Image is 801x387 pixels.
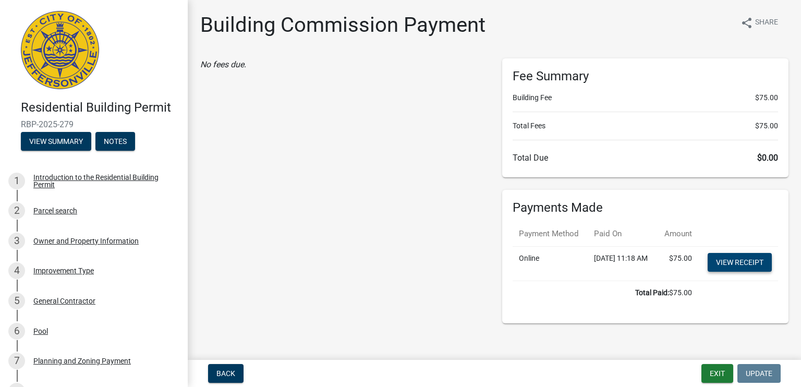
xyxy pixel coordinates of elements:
span: Share [755,17,778,29]
span: $75.00 [755,120,778,131]
div: 1 [8,173,25,189]
span: RBP-2025-279 [21,119,167,129]
span: Update [746,369,772,378]
li: Building Fee [513,92,778,103]
div: General Contractor [33,297,95,305]
i: share [741,17,753,29]
div: 4 [8,262,25,279]
button: Back [208,364,244,383]
b: Total Paid: [635,288,669,297]
button: shareShare [732,13,786,33]
div: 2 [8,202,25,219]
td: $75.00 [513,281,698,305]
h4: Residential Building Permit [21,100,179,115]
span: $75.00 [755,92,778,103]
th: Amount [657,222,698,246]
div: Introduction to the Residential Building Permit [33,174,171,188]
div: Pool [33,328,48,335]
td: Online [513,246,588,281]
button: Update [737,364,781,383]
span: Back [216,369,235,378]
div: 5 [8,293,25,309]
th: Payment Method [513,222,588,246]
li: Total Fees [513,120,778,131]
th: Paid On [588,222,657,246]
div: Improvement Type [33,267,94,274]
h1: Building Commission Payment [200,13,486,38]
wm-modal-confirm: Notes [95,138,135,146]
h6: Payments Made [513,200,778,215]
i: No fees due. [200,59,246,69]
div: 3 [8,233,25,249]
wm-modal-confirm: Summary [21,138,91,146]
a: View receipt [708,253,772,272]
div: Owner and Property Information [33,237,139,245]
div: Parcel search [33,207,77,214]
button: View Summary [21,132,91,151]
div: 6 [8,323,25,340]
button: Exit [701,364,733,383]
span: $0.00 [757,153,778,163]
h6: Fee Summary [513,69,778,84]
td: $75.00 [657,246,698,281]
td: [DATE] 11:18 AM [588,246,657,281]
div: Planning and Zoning Payment [33,357,131,365]
img: City of Jeffersonville, Indiana [21,11,99,89]
h6: Total Due [513,153,778,163]
button: Notes [95,132,135,151]
div: 7 [8,353,25,369]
